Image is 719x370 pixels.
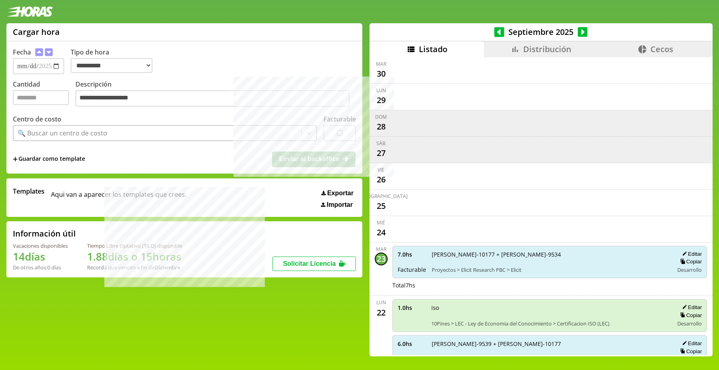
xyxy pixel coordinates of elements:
span: Distribución [523,44,571,55]
div: dom [375,113,387,120]
span: Exportar [327,190,353,197]
div: 🔍 Buscar un centro de costo [18,129,107,137]
textarea: Descripción [75,90,349,107]
div: mié [377,219,385,226]
div: mar [376,246,386,253]
div: 28 [375,120,388,133]
button: Editar [680,340,702,347]
div: lun [376,87,386,94]
h2: Información útil [13,228,76,239]
span: Solicitar Licencia [283,260,336,267]
b: Diciembre [154,264,180,271]
span: +Guardar como template [13,155,85,164]
div: 26 [375,173,388,186]
h1: 14 días [13,249,68,264]
span: 7.0 hs [398,251,426,258]
button: Copiar [678,312,702,319]
span: iso [431,304,668,311]
label: Cantidad [13,80,75,109]
div: 27 [375,147,388,160]
span: + [13,155,18,164]
span: 10Pines > LEC - Ley de Economia del Conocimiento > Certificacion ISO (LEC) [431,320,668,327]
span: Importar [327,201,353,208]
div: 29 [375,94,388,107]
div: 30 [375,67,388,80]
span: [PERSON_NAME]-10177 + [PERSON_NAME]-9534 [432,251,668,258]
label: Descripción [75,80,356,109]
div: 23 [375,253,388,265]
div: lun [376,299,386,306]
span: Listado [419,44,447,55]
button: Solicitar Licencia [272,257,356,271]
div: [DEMOGRAPHIC_DATA] [355,193,408,200]
span: Facturable [398,266,426,273]
span: Septiembre 2025 [504,26,578,37]
select: Tipo de hora [71,58,152,73]
div: Vacaciones disponibles [13,242,68,249]
div: Tiempo Libre Optativo (TiLO) disponible [87,242,182,249]
div: mar [376,61,386,67]
span: Desarrollo [677,320,702,327]
span: 1.0 hs [398,304,426,311]
div: scrollable content [370,57,713,355]
div: vie [378,166,384,173]
span: Cecos [650,44,673,55]
label: Centro de costo [13,115,61,123]
div: Total 7 hs [392,281,707,289]
span: Desarrollo [677,266,702,273]
div: Recordá que vencen a fin de [87,264,182,271]
span: [PERSON_NAME]-9539 + [PERSON_NAME]-10177 [432,340,668,348]
h1: Cargar hora [13,26,60,37]
span: 6.0 hs [398,340,426,348]
label: Facturable [323,115,356,123]
div: De otros años: 0 días [13,264,68,271]
div: 25 [375,200,388,212]
span: Aqui van a aparecer los templates que crees. [51,187,187,208]
div: 22 [375,306,388,319]
h1: 1.88 días o 15 horas [87,249,182,264]
img: logotipo [6,6,53,17]
button: Copiar [678,258,702,265]
button: Editar [680,251,702,257]
button: Editar [680,304,702,311]
div: 24 [375,226,388,239]
div: sáb [376,140,386,147]
span: Proyectos > Elicit Research PBC > Elicit [432,266,668,273]
button: Copiar [678,348,702,355]
label: Fecha [13,48,31,57]
label: Tipo de hora [71,48,159,74]
span: Templates [13,187,45,196]
input: Cantidad [13,90,69,105]
button: Exportar [319,189,356,197]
